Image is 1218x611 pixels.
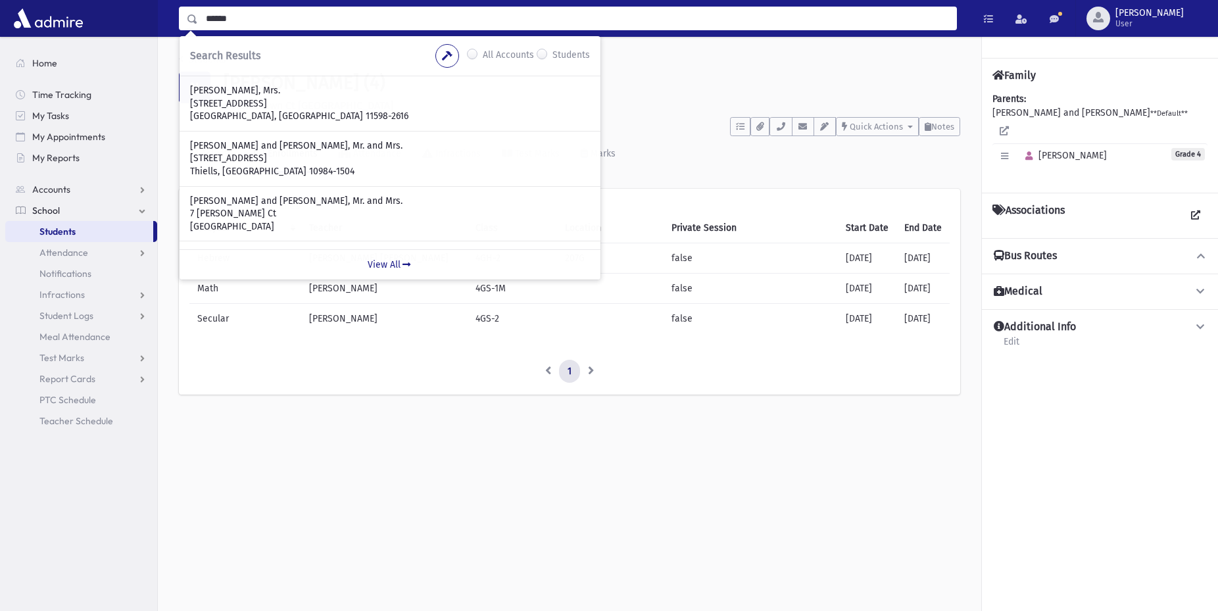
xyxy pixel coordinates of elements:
[190,84,590,97] p: [PERSON_NAME], Mrs.
[5,84,157,105] a: Time Tracking
[5,221,153,242] a: Students
[32,131,105,143] span: My Appointments
[588,148,616,159] div: Marks
[838,213,896,243] th: Start Date
[5,263,157,284] a: Notifications
[896,213,950,243] th: End Date
[994,249,1057,263] h4: Bus Routes
[1171,148,1205,160] span: Grade 4
[5,147,157,168] a: My Reports
[190,49,260,62] span: Search Results
[5,126,157,147] a: My Appointments
[992,92,1207,182] div: [PERSON_NAME] and [PERSON_NAME]
[39,373,95,385] span: Report Cards
[664,243,838,273] td: false
[1019,150,1107,161] span: [PERSON_NAME]
[664,213,838,243] th: Private Session
[5,242,157,263] a: Attendance
[896,273,950,303] td: [DATE]
[836,117,919,136] button: Quick Actions
[896,243,950,273] td: [DATE]
[190,110,590,123] p: [GEOGRAPHIC_DATA], [GEOGRAPHIC_DATA] 11598-2616
[992,204,1065,228] h4: Associations
[5,368,157,389] a: Report Cards
[919,117,960,136] button: Notes
[931,122,954,132] span: Notes
[994,285,1042,299] h4: Medical
[39,310,93,322] span: Student Logs
[39,268,91,280] span: Notifications
[483,48,534,64] label: All Accounts
[468,273,556,303] td: 4GS-1M
[838,303,896,333] td: [DATE]
[557,243,664,273] td: 207G
[559,360,580,383] a: 1
[39,331,110,343] span: Meal Attendance
[189,273,301,303] td: Math
[1115,18,1184,29] span: User
[39,394,96,406] span: PTC Schedule
[32,152,80,164] span: My Reports
[5,305,157,326] a: Student Logs
[189,303,301,333] td: Secular
[179,54,226,65] a: Students
[11,5,86,32] img: AdmirePro
[5,284,157,305] a: Infractions
[5,389,157,410] a: PTC Schedule
[896,303,950,333] td: [DATE]
[992,69,1036,82] h4: Family
[664,303,838,333] td: false
[190,152,590,165] p: [STREET_ADDRESS]
[1003,334,1020,358] a: Edit
[190,195,590,208] p: [PERSON_NAME] and [PERSON_NAME], Mr. and Mrs.
[39,247,88,258] span: Attendance
[180,249,600,280] a: View All
[5,105,157,126] a: My Tasks
[190,139,590,153] p: [PERSON_NAME] and [PERSON_NAME], Mr. and Mrs.
[190,97,590,110] p: [STREET_ADDRESS]
[190,165,590,178] p: Thiells, [GEOGRAPHIC_DATA] 10984-1504
[838,243,896,273] td: [DATE]
[5,410,157,431] a: Teacher Schedule
[32,57,57,69] span: Home
[179,53,226,72] nav: breadcrumb
[664,273,838,303] td: false
[838,273,896,303] td: [DATE]
[179,136,243,173] a: Activity
[301,273,468,303] td: [PERSON_NAME]
[5,179,157,200] a: Accounts
[190,207,590,220] p: 7 [PERSON_NAME] Ct
[850,122,903,132] span: Quick Actions
[190,220,590,233] p: [GEOGRAPHIC_DATA]
[992,93,1026,105] b: Parents:
[5,200,157,221] a: School
[994,320,1076,334] h4: Additional Info
[992,320,1207,334] button: Additional Info
[198,7,956,30] input: Search
[179,72,210,103] div: N
[5,326,157,347] a: Meal Attendance
[1184,204,1207,228] a: View all Associations
[468,303,556,333] td: 4GS-2
[1115,8,1184,18] span: [PERSON_NAME]
[992,249,1207,263] button: Bus Routes
[32,183,70,195] span: Accounts
[557,213,664,243] th: Location
[39,415,113,427] span: Teacher Schedule
[32,110,69,122] span: My Tasks
[992,285,1207,299] button: Medical
[5,347,157,368] a: Test Marks
[39,226,76,237] span: Students
[39,352,84,364] span: Test Marks
[301,303,468,333] td: [PERSON_NAME]
[32,205,60,216] span: School
[5,53,157,74] a: Home
[552,48,590,64] label: Students
[32,89,91,101] span: Time Tracking
[39,289,85,301] span: Infractions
